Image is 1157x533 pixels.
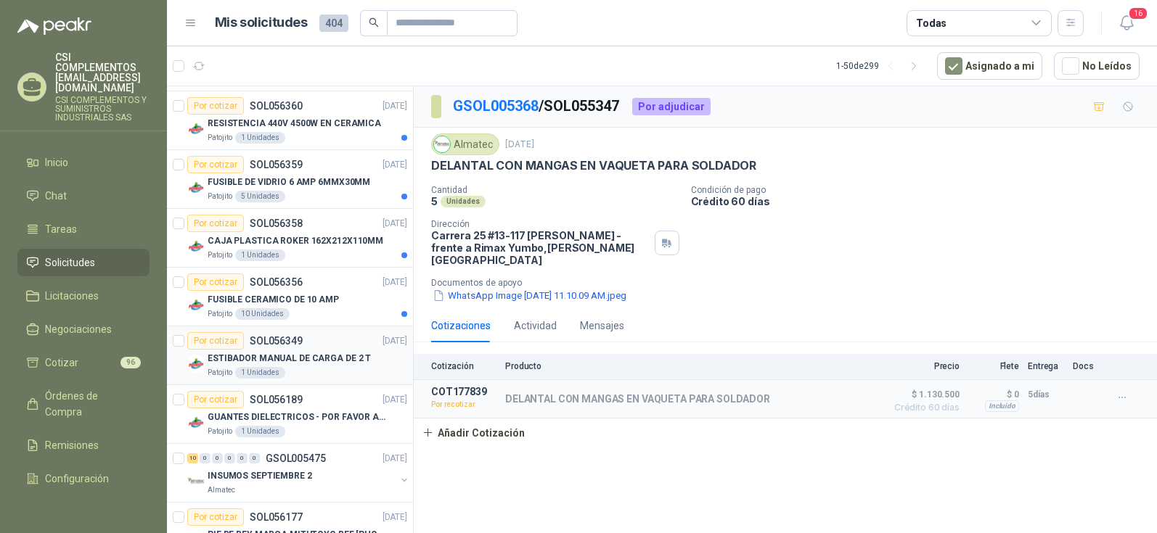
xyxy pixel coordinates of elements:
[224,453,235,463] div: 0
[17,149,150,176] a: Inicio
[968,361,1019,371] p: Flete
[17,17,91,35] img: Logo peakr
[167,326,413,385] a: Por cotizarSOL056349[DATE] Company LogoESTIBADOR MANUAL DE CARGA DE 2 TPatojito1 Unidades
[383,276,407,289] p: [DATE]
[235,426,285,437] div: 1 Unidades
[212,453,223,463] div: 0
[208,293,339,307] p: FUSIBLE CERAMICO DE 10 AMP
[505,393,770,405] p: DELANTAL CON MANGAS EN VAQUETA PARA SOLDADOR
[1128,7,1148,20] span: 16
[1054,52,1140,80] button: No Leídos
[250,336,303,346] p: SOL056349
[434,136,450,152] img: Company Logo
[167,268,413,326] a: Por cotizarSOL056356[DATE] Company LogoFUSIBLE CERAMICO DE 10 AMPPatojito10 Unidades
[208,175,370,189] p: FUSIBLE DE VIDRIO 6 AMP 6MMX30MM
[237,453,248,463] div: 0
[17,382,150,426] a: Órdenes de Compra
[208,308,232,320] p: Patojito
[187,450,410,496] a: 10 0 0 0 0 0 GSOL005475[DATE] Company LogoINSUMOS SEPTIEMBRE 2Almatec
[215,12,308,33] h1: Mis solicitudes
[55,96,150,122] p: CSI COMPLEMENTOS Y SUMINISTROS INDUSTRIALES SAS
[45,437,99,453] span: Remisiones
[208,132,232,144] p: Patojito
[266,453,326,463] p: GSOL005475
[431,361,496,371] p: Cotización
[383,99,407,113] p: [DATE]
[235,191,285,202] div: 5 Unidades
[968,386,1019,403] p: $ 0
[167,209,413,268] a: Por cotizarSOL056358[DATE] Company LogoCAJA PLASTICA ROKER 162X212X110MMPatojito1 Unidades
[431,288,628,303] button: WhatsApp Image [DATE] 11.10.09 AM.jpeg
[208,249,232,261] p: Patojito
[431,219,649,229] p: Dirección
[369,17,379,28] span: search
[208,426,232,437] p: Patojito
[1028,361,1064,371] p: Entrega
[505,138,534,152] p: [DATE]
[208,352,371,365] p: ESTIBADOR MANUAL DE CARGA DE 2 T
[632,98,711,115] div: Por adjudicar
[208,117,381,131] p: RESISTENCIA 440V 4500W EN CERAMICA
[208,484,235,496] p: Almatec
[17,315,150,343] a: Negociaciones
[208,191,232,202] p: Patojito
[383,452,407,466] p: [DATE]
[250,512,303,522] p: SOL056177
[45,288,99,304] span: Licitaciones
[45,355,78,371] span: Cotizar
[383,158,407,172] p: [DATE]
[887,403,960,412] span: Crédito 60 días
[17,431,150,459] a: Remisiones
[887,386,960,403] span: $ 1.130.500
[431,397,496,412] p: Por recotizar
[167,385,413,444] a: Por cotizarSOL056189[DATE] Company LogoGUANTES DIELECTRICOS - POR FAVOR ADJUNTAR SU FICHA TECNICA...
[187,120,205,138] img: Company Logo
[187,391,244,408] div: Por cotizar
[836,54,925,78] div: 1 - 50 de 299
[1113,10,1140,36] button: 16
[208,234,383,248] p: CAJA PLASTICA ROKER 162X212X110MM
[431,158,756,173] p: DELANTAL CON MANGAS EN VAQUETA PARA SOLDADOR
[453,97,539,115] a: GSOL005368
[580,318,624,334] div: Mensajes
[887,361,960,371] p: Precio
[167,150,413,209] a: Por cotizarSOL056359[DATE] Company LogoFUSIBLE DE VIDRIO 6 AMP 6MMX30MMPatojito5 Unidades
[200,453,210,463] div: 0
[441,196,486,207] div: Unidades
[235,249,285,261] div: 1 Unidades
[187,297,205,314] img: Company Logo
[17,249,150,276] a: Solicitudes
[17,182,150,210] a: Chat
[985,400,1019,412] div: Incluido
[1028,386,1064,403] p: 5 días
[187,215,244,232] div: Por cotizar
[45,255,95,270] span: Solicitudes
[431,278,1151,288] p: Documentos de apoyo
[17,349,150,376] a: Cotizar96
[505,361,878,371] p: Producto
[249,453,260,463] div: 0
[45,321,112,337] span: Negociaciones
[120,357,141,368] span: 96
[431,185,679,195] p: Cantidad
[431,195,438,207] p: 5
[187,414,205,431] img: Company Logo
[383,511,407,524] p: [DATE]
[235,308,290,320] div: 10 Unidades
[17,465,150,492] a: Configuración
[167,91,413,150] a: Por cotizarSOL056360[DATE] Company LogoRESISTENCIA 440V 4500W EN CERAMICAPatojito1 Unidades
[514,318,557,334] div: Actividad
[431,133,499,155] div: Almatec
[453,95,621,117] p: / SOL055347
[208,367,232,379] p: Patojito
[431,386,496,397] p: COT177839
[250,394,303,405] p: SOL056189
[250,101,303,111] p: SOL056360
[431,318,491,334] div: Cotizaciones
[45,188,67,204] span: Chat
[250,277,303,287] p: SOL056356
[187,508,244,526] div: Por cotizar
[45,154,68,170] span: Inicio
[235,367,285,379] div: 1 Unidades
[45,388,136,420] span: Órdenes de Compra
